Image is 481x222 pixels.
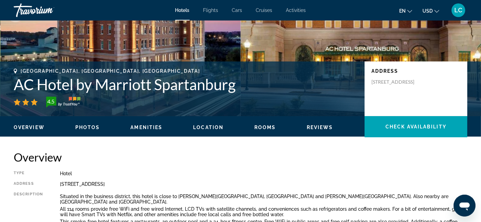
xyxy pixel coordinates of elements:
div: [STREET_ADDRESS] [60,181,467,187]
span: Amenities [130,125,162,130]
img: trustyou-badge-hor.svg [46,97,80,108]
iframe: Button to launch messaging window [454,195,476,217]
span: LC [455,7,463,14]
a: Flights [203,8,218,13]
button: Check Availability [365,116,467,137]
button: Amenities [130,124,162,130]
span: en [399,8,406,14]
button: Photos [75,124,100,130]
span: Photos [75,125,100,130]
span: Overview [14,125,45,130]
span: [GEOGRAPHIC_DATA], [GEOGRAPHIC_DATA], [GEOGRAPHIC_DATA] [21,68,200,74]
button: Overview [14,124,45,130]
a: Travorium [14,1,82,19]
a: Cars [232,8,242,13]
button: Location [193,124,224,130]
h1: AC Hotel by Marriott Spartanburg [14,75,358,93]
a: Activities [286,8,306,13]
button: Change language [399,6,412,16]
p: Address [371,68,460,74]
h2: Overview [14,150,467,164]
div: Address [14,181,43,187]
div: 4.5 [44,97,58,106]
div: Hotel [60,171,467,176]
button: Rooms [254,124,276,130]
span: Check Availability [385,124,446,129]
p: All 114 rooms provide free WiFi and free wired Internet, LCD TVs with satellite channels, and con... [60,206,467,217]
button: User Menu [450,3,467,17]
span: Location [193,125,224,130]
span: USD [422,8,433,14]
p: [STREET_ADDRESS] [371,79,426,85]
p: Situated in the business district, this hotel is close to [PERSON_NAME][GEOGRAPHIC_DATA], [GEOGRA... [60,194,467,205]
a: Cruises [256,8,273,13]
a: Hotels [175,8,190,13]
span: Reviews [307,125,333,130]
span: Rooms [254,125,276,130]
div: Type [14,171,43,176]
button: Change currency [422,6,439,16]
button: Reviews [307,124,333,130]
